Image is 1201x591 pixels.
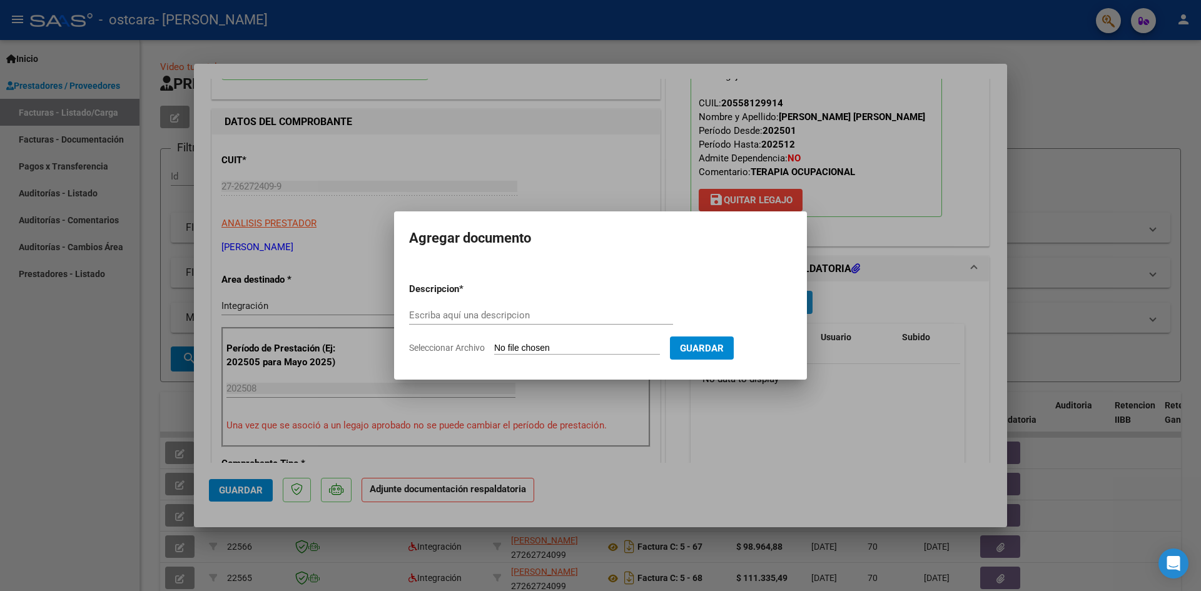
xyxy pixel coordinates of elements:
[670,336,734,360] button: Guardar
[409,282,524,296] p: Descripcion
[409,343,485,353] span: Seleccionar Archivo
[409,226,792,250] h2: Agregar documento
[1158,548,1188,578] div: Open Intercom Messenger
[680,343,724,354] span: Guardar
